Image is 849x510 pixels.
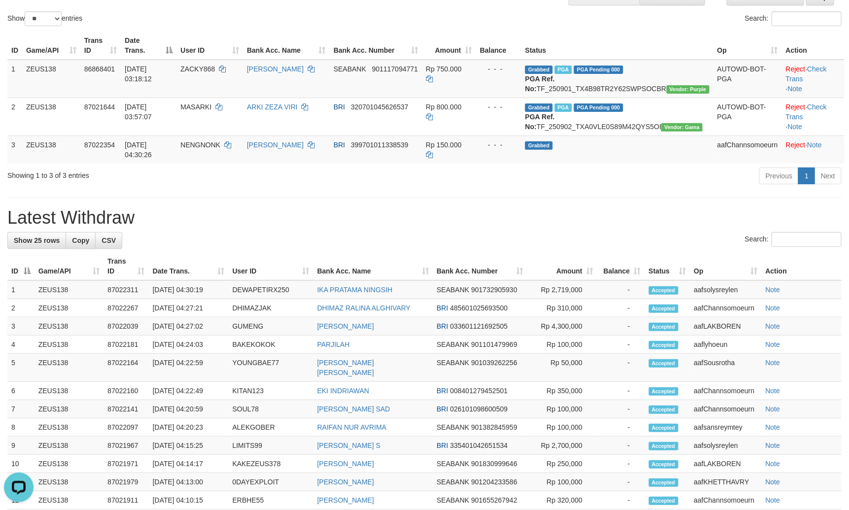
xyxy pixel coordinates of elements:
[437,359,469,367] span: SEABANK
[786,141,806,149] a: Reject
[772,232,842,247] input: Search:
[597,317,644,336] td: -
[690,336,761,354] td: aaflyhoeun
[690,491,761,510] td: aafChannsomoeurn
[437,304,448,312] span: BRI
[437,387,448,395] span: BRI
[317,405,390,413] a: [PERSON_NAME] SAD
[35,455,104,473] td: ZEUS138
[437,478,469,486] span: SEABANK
[84,65,115,73] span: 86868401
[597,354,644,382] td: -
[528,252,598,280] th: Amount: activate to sort column ascending
[80,32,121,60] th: Trans ID: activate to sort column ascending
[555,66,572,74] span: Marked by aaftrukkakada
[480,64,517,74] div: - - -
[772,11,842,26] input: Search:
[782,136,845,164] td: ·
[104,336,148,354] td: 87022181
[228,299,313,317] td: DHIMAZJAK
[228,382,313,400] td: KITAN123
[437,442,448,449] span: BRI
[180,103,212,111] span: MASARKI
[782,98,845,136] td: · ·
[766,460,780,468] a: Note
[228,280,313,299] td: DEWAPETIRX250
[7,400,35,418] td: 7
[555,103,572,112] span: Marked by aafsolysreylen
[471,460,517,468] span: Copy 901830999646 to clipboard
[177,32,243,60] th: User ID: activate to sort column ascending
[426,141,461,149] span: Rp 150.000
[317,359,374,376] a: [PERSON_NAME] [PERSON_NAME]
[690,382,761,400] td: aafChannsomoeurn
[649,359,678,368] span: Accepted
[766,423,780,431] a: Note
[104,280,148,299] td: 87022311
[313,252,432,280] th: Bank Acc. Name: activate to sort column ascending
[437,460,469,468] span: SEABANK
[228,317,313,336] td: GUMENG
[422,32,476,60] th: Amount: activate to sort column ascending
[450,387,508,395] span: Copy 008401279452501 to clipboard
[471,496,517,504] span: Copy 901655267942 to clipboard
[649,442,678,450] span: Accepted
[690,473,761,491] td: aafKHETTHAVRY
[35,382,104,400] td: ZEUS138
[528,473,598,491] td: Rp 100,000
[786,65,827,83] a: Check Trans
[7,208,842,228] h1: Latest Withdraw
[104,418,148,437] td: 87022097
[104,354,148,382] td: 87022164
[759,168,799,184] a: Previous
[528,437,598,455] td: Rp 2,700,000
[713,60,782,98] td: AUTOWD-BOT-PGA
[149,473,229,491] td: [DATE] 04:13:00
[528,491,598,510] td: Rp 320,000
[528,280,598,299] td: Rp 2,719,000
[745,232,842,247] label: Search:
[25,11,62,26] select: Showentries
[645,252,690,280] th: Status: activate to sort column ascending
[228,336,313,354] td: BAKEKOKOK
[22,136,80,164] td: ZEUS138
[7,317,35,336] td: 3
[22,32,80,60] th: Game/API: activate to sort column ascending
[480,140,517,150] div: - - -
[786,103,806,111] a: Reject
[766,322,780,330] a: Note
[35,336,104,354] td: ZEUS138
[317,340,350,348] a: PARJILAH
[525,141,553,150] span: Grabbed
[788,123,803,131] a: Note
[649,406,678,414] span: Accepted
[649,323,678,331] span: Accepted
[35,437,104,455] td: ZEUS138
[84,141,115,149] span: 87022354
[104,437,148,455] td: 87021967
[521,60,713,98] td: TF_250901_TX4B98TR2Y62SWPSOCBR
[7,299,35,317] td: 2
[690,299,761,317] td: aafChannsomoeurn
[104,252,148,280] th: Trans ID: activate to sort column ascending
[317,423,387,431] a: RAIFAN NUR AVRIMA
[437,405,448,413] span: BRI
[426,103,461,111] span: Rp 800.000
[521,32,713,60] th: Status
[104,455,148,473] td: 87021971
[95,232,122,249] a: CSV
[35,400,104,418] td: ZEUS138
[104,299,148,317] td: 87022267
[690,317,761,336] td: aafLAKBOREN
[690,280,761,299] td: aafsolysreylen
[7,382,35,400] td: 6
[149,400,229,418] td: [DATE] 04:20:59
[574,66,623,74] span: PGA Pending
[597,280,644,299] td: -
[597,473,644,491] td: -
[450,442,508,449] span: Copy 335401042651534 to clipboard
[334,65,366,73] span: SEABANK
[437,423,469,431] span: SEABANK
[690,400,761,418] td: aafChannsomoeurn
[528,336,598,354] td: Rp 100,000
